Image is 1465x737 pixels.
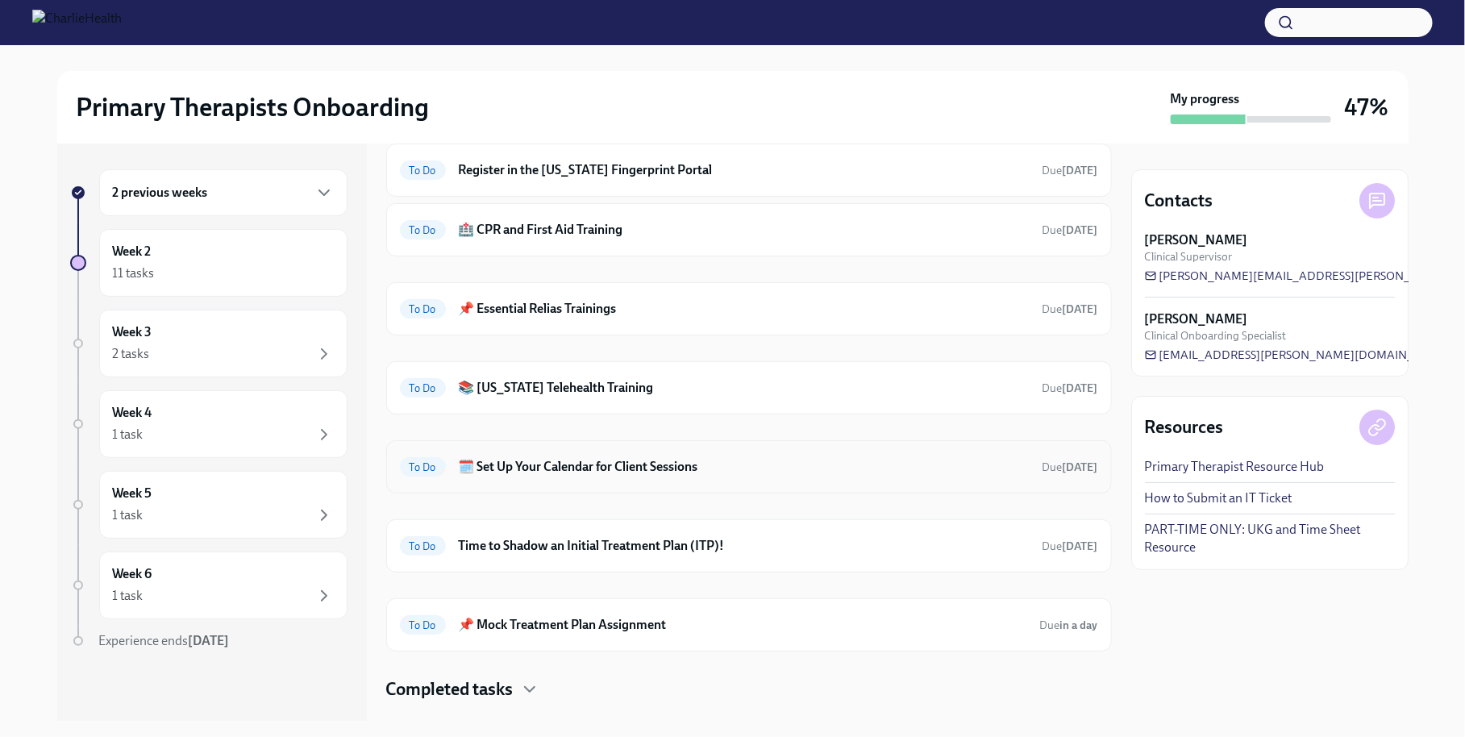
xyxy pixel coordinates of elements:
strong: [DATE] [189,633,230,648]
a: How to Submit an IT Ticket [1145,489,1292,507]
span: August 15th, 2025 10:00 [1040,618,1098,633]
span: To Do [400,224,446,236]
span: To Do [400,461,446,473]
h6: 📌 Essential Relias Trainings [459,300,1030,318]
div: Completed tasks [386,677,1112,702]
strong: [DATE] [1063,460,1098,474]
span: Due [1040,618,1098,632]
strong: [DATE] [1063,164,1098,177]
span: To Do [400,619,446,631]
a: Primary Therapist Resource Hub [1145,458,1325,476]
span: August 18th, 2025 10:00 [1043,381,1098,396]
strong: [DATE] [1063,302,1098,316]
strong: [DATE] [1063,223,1098,237]
h6: Week 4 [113,404,152,422]
span: To Do [400,540,446,552]
a: Week 61 task [70,552,348,619]
h6: Week 5 [113,485,152,502]
h6: 📚 [US_STATE] Telehealth Training [459,379,1030,397]
a: Week 32 tasks [70,310,348,377]
span: Due [1043,223,1098,237]
div: 1 task [113,506,144,524]
h4: Contacts [1145,189,1213,213]
h6: Week 2 [113,243,152,260]
h6: 🏥 CPR and First Aid Training [459,221,1030,239]
h6: Time to Shadow an Initial Treatment Plan (ITP)! [459,537,1030,555]
span: August 16th, 2025 10:00 [1043,163,1098,178]
h6: 📌 Mock Treatment Plan Assignment [459,616,1027,634]
div: 1 task [113,587,144,605]
h6: Week 3 [113,323,152,341]
strong: My progress [1171,90,1240,108]
h4: Resources [1145,415,1224,439]
a: To DoRegister in the [US_STATE] Fingerprint PortalDue[DATE] [400,157,1098,183]
h6: Week 6 [113,565,152,583]
h6: Register in the [US_STATE] Fingerprint Portal [459,161,1030,179]
span: August 18th, 2025 10:00 [1043,302,1098,317]
span: Due [1043,381,1098,395]
strong: [DATE] [1063,539,1098,553]
h4: Completed tasks [386,677,514,702]
strong: in a day [1060,618,1098,632]
span: Due [1043,539,1098,553]
span: To Do [400,382,446,394]
span: August 13th, 2025 10:00 [1043,460,1098,475]
span: Experience ends [99,633,230,648]
a: Week 211 tasks [70,229,348,297]
a: To Do📌 Mock Treatment Plan AssignmentDuein a day [400,612,1098,638]
strong: [PERSON_NAME] [1145,310,1248,328]
a: Week 51 task [70,471,348,539]
h6: 2 previous weeks [113,184,208,202]
span: August 16th, 2025 10:00 [1043,539,1098,554]
span: Due [1043,460,1098,474]
span: To Do [400,164,446,177]
span: To Do [400,303,446,315]
span: Due [1043,164,1098,177]
h6: 🗓️ Set Up Your Calendar for Client Sessions [459,458,1030,476]
strong: [PERSON_NAME] [1145,231,1248,249]
strong: [DATE] [1063,381,1098,395]
a: PART-TIME ONLY: UKG and Time Sheet Resource [1145,521,1395,556]
div: 2 previous weeks [99,169,348,216]
img: CharlieHealth [32,10,122,35]
span: Due [1043,302,1098,316]
a: To DoTime to Shadow an Initial Treatment Plan (ITP)!Due[DATE] [400,533,1098,559]
div: 1 task [113,426,144,443]
span: Clinical Supervisor [1145,249,1233,264]
h3: 47% [1345,93,1389,122]
h2: Primary Therapists Onboarding [77,91,430,123]
span: Clinical Onboarding Specialist [1145,328,1287,344]
a: [EMAIL_ADDRESS][PERSON_NAME][DOMAIN_NAME] [1145,347,1453,363]
a: To Do📚 [US_STATE] Telehealth TrainingDue[DATE] [400,375,1098,401]
div: 11 tasks [113,264,155,282]
div: 2 tasks [113,345,150,363]
span: August 16th, 2025 10:00 [1043,223,1098,238]
a: To Do📌 Essential Relias TrainingsDue[DATE] [400,296,1098,322]
a: To Do🗓️ Set Up Your Calendar for Client SessionsDue[DATE] [400,454,1098,480]
a: To Do🏥 CPR and First Aid TrainingDue[DATE] [400,217,1098,243]
a: Week 41 task [70,390,348,458]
